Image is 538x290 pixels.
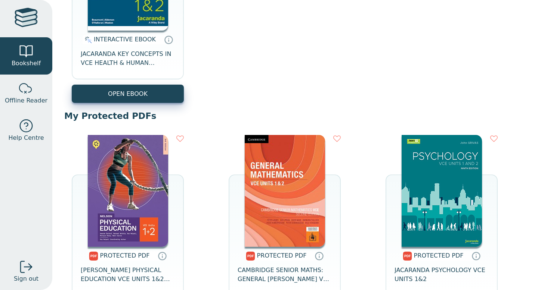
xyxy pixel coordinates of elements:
span: Sign out [14,274,38,283]
img: 08d198e9-ce37-44a7-8846-55053ae21af3.jpg [402,135,482,247]
a: Interactive eBooks are accessed online via the publisher’s portal. They contain interactive resou... [164,35,173,44]
img: interactive.svg [83,35,92,44]
a: Protected PDFs cannot be printed, copied or shared. They can be accessed online through Education... [158,251,167,260]
span: [PERSON_NAME] PHYSICAL EDUCATION VCE UNITS 1&2 STUDENT BOOK 3E [81,266,175,284]
p: My Protected PDFs [64,110,526,122]
img: pdf.svg [403,252,412,261]
a: Protected PDFs cannot be printed, copied or shared. They can be accessed online through Education... [471,251,480,260]
span: Help Centre [8,133,44,142]
span: Bookshelf [12,59,41,68]
span: Offline Reader [5,96,47,105]
img: 7427b572-0d0b-412c-8762-bae5e50f5011.jpg [245,135,325,247]
img: c336cf98-d3fa-4682-aebc-214764fc64be.jpg [88,135,168,247]
a: Protected PDFs cannot be printed, copied or shared. They can be accessed online through Education... [315,251,324,260]
span: JACARANDA PSYCHOLOGY VCE UNITS 1&2 [395,266,489,284]
img: pdf.svg [89,252,98,261]
span: PROTECTED PDF [257,252,307,259]
span: INTERACTIVE EBOOK [94,36,156,43]
img: pdf.svg [246,252,255,261]
button: OPEN EBOOK [72,85,184,103]
span: CAMBRIDGE SENIOR MATHS: GENERAL [PERSON_NAME] VCE UNITS 1&2 [238,266,332,284]
span: PROTECTED PDF [100,252,150,259]
span: JACARANDA KEY CONCEPTS IN VCE HEALTH & HUMAN DEVELOPMENT UNITS 1&2 LEARNON EBOOK 8E [81,50,175,67]
span: PROTECTED PDF [414,252,464,259]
